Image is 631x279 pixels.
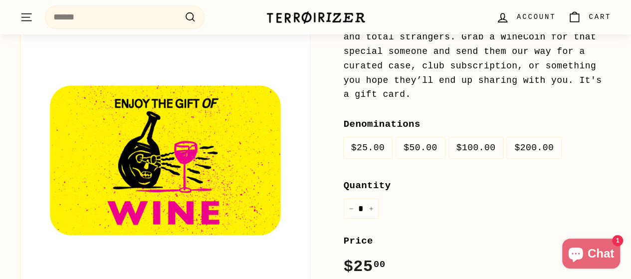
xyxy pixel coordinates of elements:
input: quantity [344,199,379,219]
label: Denominations [344,117,612,132]
span: Cart [589,11,611,22]
span: $25 [344,258,386,276]
a: Account [490,2,562,32]
span: Account [517,11,556,22]
button: Increase item quantity by one [364,199,379,219]
label: $200.00 [507,137,561,159]
p: Share Terroirizer with your friends, family, and total strangers. Grab a WineCoin for that specia... [344,15,612,102]
label: $50.00 [396,137,445,159]
sup: 00 [373,259,385,270]
a: Cart [562,2,617,32]
label: $25.00 [344,137,393,159]
label: Quantity [344,178,612,193]
inbox-online-store-chat: Shopify online store chat [559,239,623,271]
label: $100.00 [449,137,503,159]
button: Reduce item quantity by one [344,199,359,219]
label: Price [344,234,612,249]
